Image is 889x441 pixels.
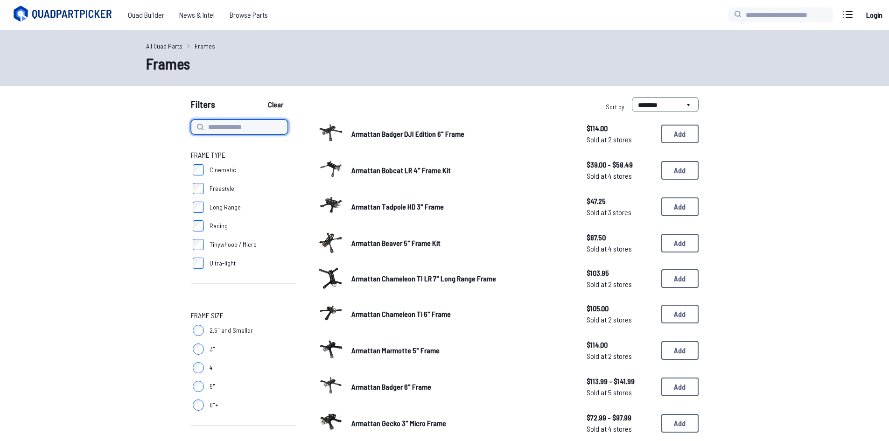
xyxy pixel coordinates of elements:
[351,238,572,249] a: Armattan Beaver 5" Frame Kit
[351,273,572,284] a: Armattan Chameleon TI LR 7" Long Range Frame
[210,240,257,249] span: Tinywhoop / Micro
[661,414,699,433] button: Add
[661,341,699,360] button: Add
[632,97,699,112] select: Sort by
[222,6,275,24] a: Browse Parts
[587,376,654,387] span: $113.99 - $141.99
[351,308,572,320] a: Armattan Chameleon Ti 6" Frame
[351,346,440,355] span: Armattan Marmotte 5" Frame
[587,412,654,423] span: $72.99 - $97.99
[318,229,344,255] img: image
[318,267,344,289] img: image
[318,119,344,146] img: image
[318,192,344,218] img: image
[210,382,215,391] span: 5"
[210,259,236,268] span: Ultra-light
[193,202,204,213] input: Long Range
[191,149,225,161] span: Frame Type
[661,305,699,323] button: Add
[351,382,431,391] span: Armattan Badger 6" Frame
[606,103,624,111] span: Sort by
[587,350,654,362] span: Sold at 2 stores
[210,363,215,372] span: 4"
[193,164,204,175] input: Cinematic
[351,165,572,176] a: Armattan Bobcat LR 4" Frame Kit
[191,310,224,321] span: Frame Size
[193,325,204,336] input: 2.5" and Smaller
[318,372,344,399] img: image
[120,6,172,24] a: Quad Builder
[210,326,253,335] span: 2.5" and Smaller
[661,378,699,396] button: Add
[318,119,344,148] a: image
[318,336,344,362] img: image
[318,372,344,401] a: image
[351,274,496,283] span: Armattan Chameleon TI LR 7" Long Range Frame
[661,161,699,180] button: Add
[351,166,451,175] span: Armattan Bobcat LR 4" Frame Kit
[587,279,654,290] span: Sold at 2 stores
[587,267,654,279] span: $103.95
[210,344,215,354] span: 3"
[210,221,228,231] span: Racing
[193,381,204,392] input: 5"
[193,399,204,411] input: 6"+
[318,300,344,329] a: image
[191,97,215,116] span: Filters
[195,41,215,51] a: Frames
[587,314,654,325] span: Sold at 2 stores
[318,300,344,326] img: image
[351,128,572,140] a: Armattan Badger DJI Edition 6" Frame
[587,159,654,170] span: $39.00 - $58.49
[351,129,464,138] span: Armattan Badger DJI Edition 6" Frame
[146,41,182,51] a: All Quad Parts
[351,418,572,429] a: Armattan Gecko 3" Micro Frame
[210,203,241,212] span: Long Range
[351,201,572,212] a: Armattan Tadpole HD 3" Frame
[318,409,344,435] img: image
[318,192,344,221] a: image
[193,258,204,269] input: Ultra-light
[587,339,654,350] span: $114.00
[587,207,654,218] span: Sold at 3 stores
[210,400,218,410] span: 6"+
[587,170,654,182] span: Sold at 4 stores
[587,387,654,398] span: Sold at 5 stores
[587,196,654,207] span: $47.25
[587,134,654,145] span: Sold at 2 stores
[351,381,572,392] a: Armattan Badger 6" Frame
[661,197,699,216] button: Add
[318,409,344,438] a: image
[318,156,344,185] a: image
[318,229,344,258] a: image
[587,243,654,254] span: Sold at 4 stores
[193,343,204,355] input: 3"
[661,269,699,288] button: Add
[193,220,204,231] input: Racing
[587,123,654,134] span: $114.00
[193,239,204,250] input: Tinywhoop / Micro
[210,184,234,193] span: Freestyle
[351,238,441,247] span: Armattan Beaver 5" Frame Kit
[193,362,204,373] input: 4"
[172,6,222,24] a: News & Intel
[863,6,885,24] a: Login
[351,419,446,427] span: Armattan Gecko 3" Micro Frame
[587,232,654,243] span: $87.50
[318,156,344,182] img: image
[661,125,699,143] button: Add
[193,183,204,194] input: Freestyle
[318,336,344,365] a: image
[587,423,654,434] span: Sold at 4 stores
[318,265,344,292] a: image
[146,52,743,75] h1: Frames
[351,202,444,211] span: Armattan Tadpole HD 3" Frame
[351,309,451,318] span: Armattan Chameleon Ti 6" Frame
[210,165,236,175] span: Cinematic
[587,303,654,314] span: $105.00
[661,234,699,252] button: Add
[260,97,291,112] button: Clear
